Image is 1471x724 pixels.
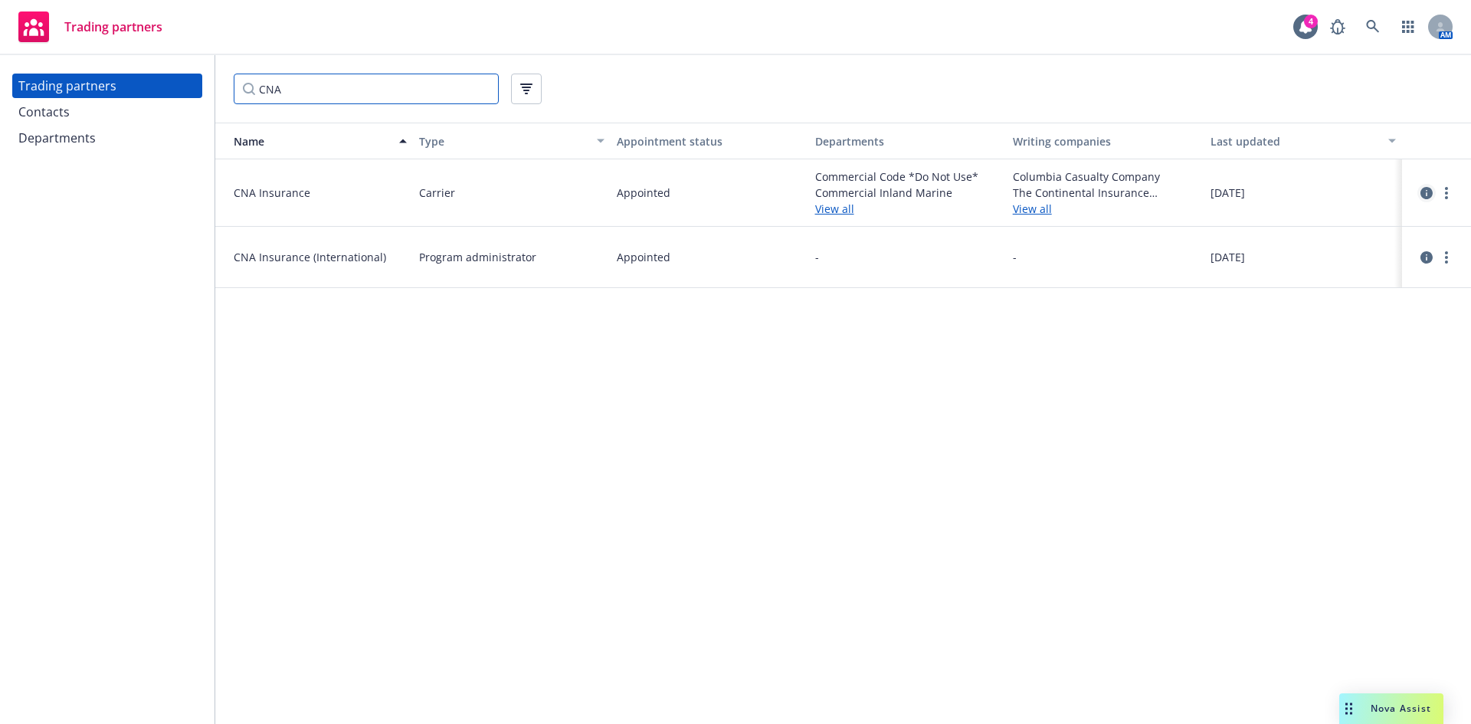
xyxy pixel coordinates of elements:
button: Departments [809,123,1007,159]
div: Departments [815,133,1001,149]
span: Commercial Code *Do Not Use* [815,169,1001,185]
span: CNA Insurance (International) [234,249,407,265]
input: Filter by keyword... [234,74,499,104]
span: [DATE] [1211,249,1245,265]
div: Appointment status [617,133,802,149]
button: Writing companies [1007,123,1204,159]
button: Last updated [1204,123,1402,159]
div: 4 [1304,14,1318,28]
span: Trading partners [64,21,162,33]
div: Contacts [18,100,70,124]
span: [DATE] [1211,185,1245,201]
a: View all [815,201,1001,217]
span: Commercial Inland Marine [815,185,1001,201]
a: Departments [12,126,202,150]
button: Nova Assist [1339,693,1443,724]
a: more [1437,184,1456,202]
div: Drag to move [1339,693,1358,724]
button: Type [413,123,611,159]
a: Contacts [12,100,202,124]
a: circleInformation [1417,248,1436,267]
a: Search [1358,11,1388,42]
a: Trading partners [12,5,169,48]
a: Switch app [1393,11,1423,42]
span: - [1013,249,1017,265]
a: Trading partners [12,74,202,98]
div: Departments [18,126,96,150]
span: Program administrator [419,249,536,265]
a: View all [1013,201,1198,217]
span: Columbia Casualty Company [1013,169,1198,185]
div: Type [419,133,588,149]
div: Trading partners [18,74,116,98]
div: Writing companies [1013,133,1198,149]
span: Carrier [419,185,455,201]
a: circleInformation [1417,184,1436,202]
span: CNA Insurance [234,185,407,201]
span: Appointed [617,249,670,265]
button: Appointment status [611,123,808,159]
span: The Continental Insurance Company of [US_STATE] [1013,185,1198,201]
div: Name [221,133,390,149]
span: Nova Assist [1371,702,1431,715]
span: Appointed [617,185,670,201]
a: more [1437,248,1456,267]
button: Name [215,123,413,159]
div: Last updated [1211,133,1379,149]
a: Report a Bug [1322,11,1353,42]
span: - [815,249,819,265]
